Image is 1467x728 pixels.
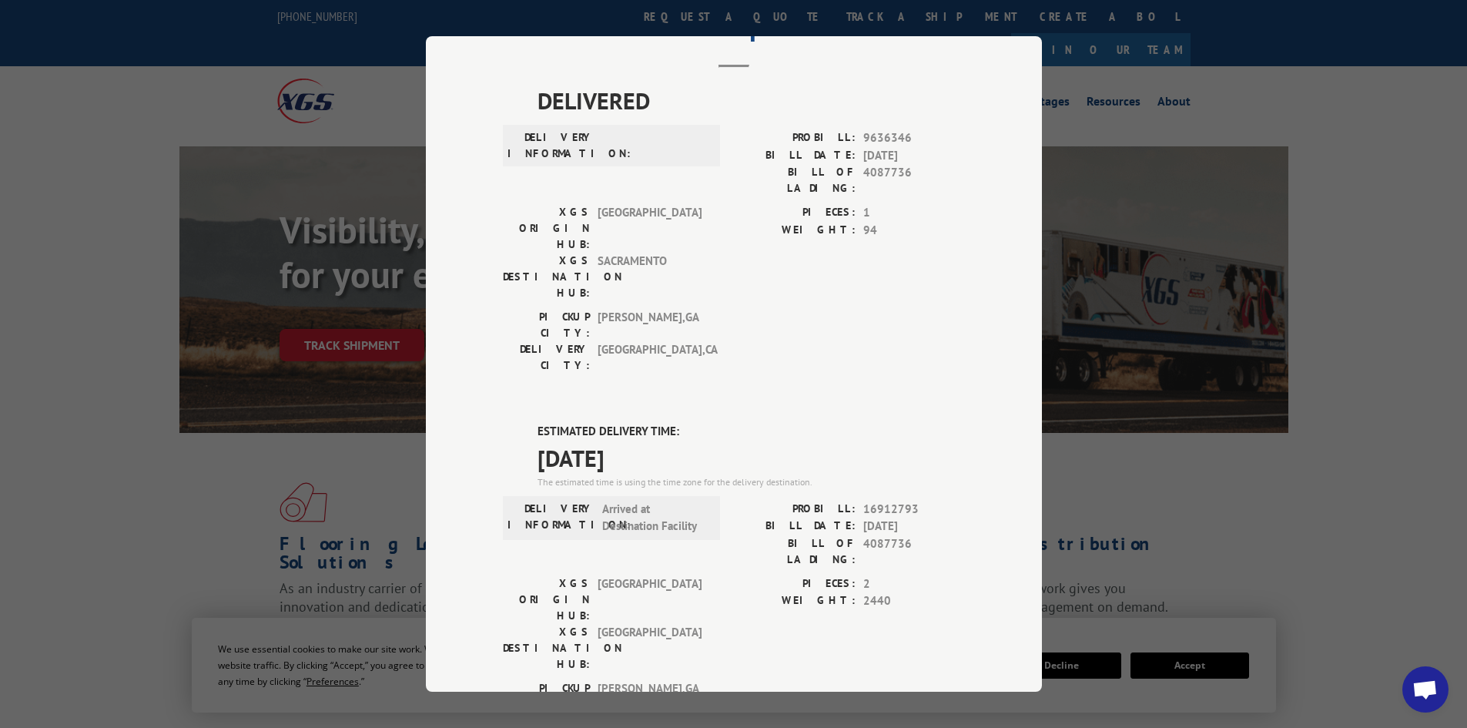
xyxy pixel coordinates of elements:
[863,147,965,165] span: [DATE]
[734,535,856,568] label: BILL OF LADING:
[507,501,595,535] label: DELIVERY INFORMATION:
[734,204,856,222] label: PIECES:
[503,204,590,253] label: XGS ORIGIN HUB:
[734,518,856,535] label: BILL DATE:
[863,535,965,568] span: 4087736
[503,680,590,713] label: PICKUP CITY:
[863,204,965,222] span: 1
[734,592,856,610] label: WEIGHT:
[863,501,965,518] span: 16912793
[863,592,965,610] span: 2440
[598,204,702,253] span: [GEOGRAPHIC_DATA]
[503,624,590,673] label: XGS DESTINATION HUB:
[503,253,590,301] label: XGS DESTINATION HUB:
[734,129,856,147] label: PROBILL:
[598,341,702,374] span: [GEOGRAPHIC_DATA] , CA
[598,309,702,341] span: [PERSON_NAME] , GA
[538,423,965,441] label: ESTIMATED DELIVERY TIME:
[598,680,702,713] span: [PERSON_NAME] , GA
[863,222,965,240] span: 94
[734,147,856,165] label: BILL DATE:
[507,129,595,162] label: DELIVERY INFORMATION:
[598,624,702,673] span: [GEOGRAPHIC_DATA]
[734,575,856,593] label: PIECES:
[538,475,965,489] div: The estimated time is using the time zone for the delivery destination.
[863,129,965,147] span: 9636346
[602,501,706,535] span: Arrived at Destination Facility
[598,253,702,301] span: SACRAMENTO
[1402,666,1449,713] div: Open chat
[538,441,965,475] span: [DATE]
[734,222,856,240] label: WEIGHT:
[734,501,856,518] label: PROBILL:
[503,575,590,624] label: XGS ORIGIN HUB:
[734,164,856,196] label: BILL OF LADING:
[863,575,965,593] span: 2
[503,309,590,341] label: PICKUP CITY:
[503,341,590,374] label: DELIVERY CITY:
[863,164,965,196] span: 4087736
[538,83,965,118] span: DELIVERED
[598,575,702,624] span: [GEOGRAPHIC_DATA]
[863,518,965,535] span: [DATE]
